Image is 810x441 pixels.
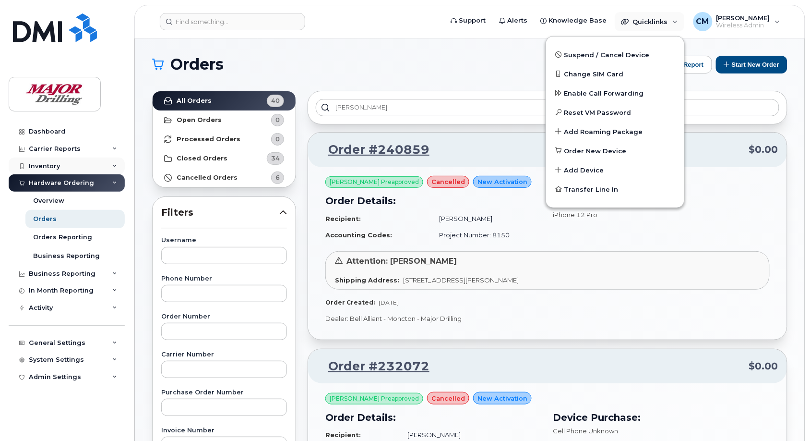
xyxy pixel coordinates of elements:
label: Invoice Number [161,428,287,434]
label: Username [161,237,287,244]
a: Open Orders0 [153,110,296,130]
span: New Activation [477,177,527,186]
a: Cancelled Orders6 [153,168,296,187]
span: 40 [271,96,280,105]
td: Project Number: 8150 [431,227,542,244]
span: $0.00 [749,143,778,157]
span: Enable Call Forwarding [564,89,644,98]
strong: All Orders [177,97,212,105]
a: Order #240859 [317,141,429,159]
a: Processed Orders0 [153,130,296,149]
strong: Closed Orders [177,155,227,162]
span: 34 [271,154,280,163]
h3: Device Purchase: [553,410,770,425]
a: Closed Orders34 [153,149,296,168]
span: 6 [275,173,280,182]
button: Start New Order [716,56,787,73]
span: $0.00 [749,359,778,373]
span: [PERSON_NAME] Preapproved [330,394,419,403]
input: Search in orders [316,99,779,116]
label: Carrier Number [161,352,287,358]
span: iPhone 12 Pro [553,211,598,219]
strong: Recipient: [325,431,361,439]
span: Filters [161,206,279,220]
a: Add Device [546,160,684,180]
span: [PERSON_NAME] Preapproved [330,178,419,186]
label: Order Number [161,314,287,320]
span: cancelled [431,394,465,403]
span: Reset VM Password [564,108,631,118]
span: Change SIM Card [564,70,624,79]
p: Dealer: Bell Alliant - Moncton - Major Drilling [325,314,770,323]
span: New Activation [477,394,527,403]
label: Purchase Order Number [161,390,287,396]
span: Orders [170,57,224,72]
strong: Order Created: [325,299,375,306]
span: 0 [275,135,280,144]
label: Phone Number [161,276,287,282]
strong: Shipping Address: [335,276,399,284]
span: [STREET_ADDRESS][PERSON_NAME] [403,276,519,284]
span: Cell Phone Unknown [553,427,619,435]
h3: Order Details: [325,194,542,208]
span: Order New Device [564,147,627,156]
h3: Order Details: [325,410,542,425]
span: Attention: [PERSON_NAME] [346,257,457,266]
span: Transfer Line In [564,185,619,195]
a: Order #232072 [317,358,429,375]
span: Add Roaming Package [564,127,643,137]
strong: Accounting Codes: [325,231,392,239]
td: [PERSON_NAME] [431,210,542,227]
a: Order New Device [546,141,684,160]
strong: Processed Orders [177,135,240,143]
span: 0 [275,115,280,124]
a: All Orders40 [153,91,296,110]
span: Suspend / Cancel Device [564,50,650,60]
strong: Open Orders [177,116,222,124]
span: [DATE] [379,299,399,306]
strong: Recipient: [325,215,361,222]
span: cancelled [431,177,465,186]
span: Add Device [564,166,604,175]
strong: Cancelled Orders [177,174,238,182]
